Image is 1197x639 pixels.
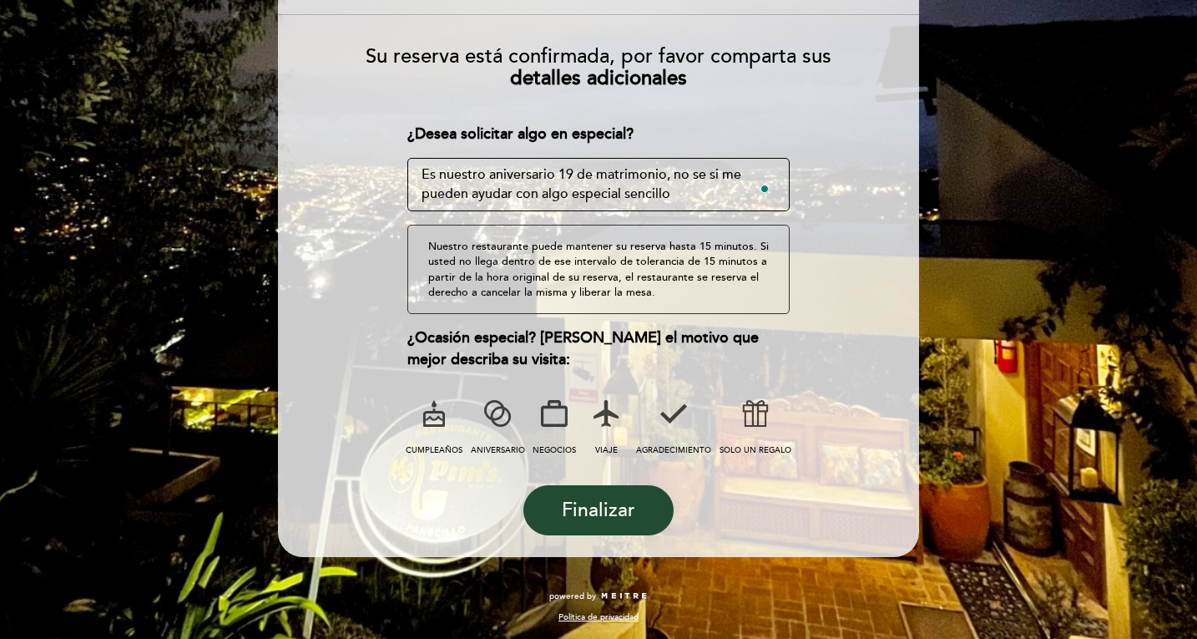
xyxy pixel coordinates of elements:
[407,225,790,314] div: Nuestro restaurante puede mantener su reserva hasta 15 minutos. Si usted no llega dentro de ese i...
[595,445,618,455] span: VIAJE
[510,66,687,90] b: detalles adicionales
[407,158,790,211] textarea: To enrich screen reader interactions, please activate Accessibility in Grammarly extension settings
[406,445,462,455] span: CUMPLEAÑOS
[471,445,525,455] span: ANIVERSARIO
[523,485,674,535] button: Finalizar
[562,499,635,522] span: Finalizar
[558,611,639,623] a: Política de privacidad
[407,327,790,370] div: ¿Ocasión especial? [PERSON_NAME] el motivo que mejor describa su visita:
[600,592,648,601] img: MEITRE
[636,445,711,455] span: AGRADECIMIENTO
[549,591,648,602] a: powered by
[533,445,576,455] span: NEGOCIOS
[407,124,790,145] div: ¿Desea solicitar algo en especial?
[549,591,596,602] span: powered by
[720,445,791,455] span: SOLO UN REGALO
[366,44,831,68] span: Su reserva está confirmada, por favor comparta sus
